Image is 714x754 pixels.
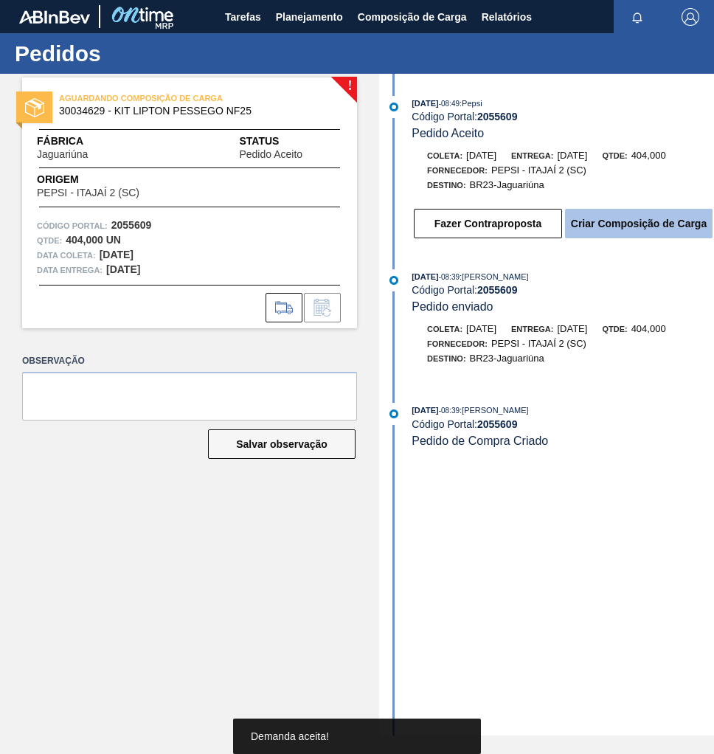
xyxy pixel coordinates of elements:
[37,134,134,149] span: Fábrica
[37,149,88,160] span: Jaguariúna
[557,323,587,334] span: [DATE]
[389,409,398,418] img: atual
[460,272,529,281] span: : [PERSON_NAME]
[412,418,714,430] div: Código Portal:
[412,406,438,415] span: [DATE]
[412,284,714,296] div: Código Portal:
[439,273,460,281] span: - 08:39
[412,99,438,108] span: [DATE]
[602,151,627,160] span: Qtde:
[427,325,462,333] span: Coleta:
[37,172,181,187] span: Origem
[631,323,666,334] span: 404,000
[412,300,493,313] span: Pedido enviado
[19,10,90,24] img: TNhmsLtSVTkK8tSr43FrP2fwEKptu5GPRR3wAAAABJRU5ErkJggg==
[439,407,460,415] span: - 08:39
[427,166,488,175] span: Fornecedor:
[37,218,108,233] span: Código Portal:
[482,8,532,26] span: Relatórios
[466,323,496,334] span: [DATE]
[682,8,699,26] img: Logout
[358,8,467,26] span: Composição de Carga
[100,249,134,260] strong: [DATE]
[111,219,152,231] strong: 2055609
[412,272,438,281] span: [DATE]
[15,45,277,62] h1: Pedidos
[631,150,666,161] span: 404,000
[59,106,327,117] span: 30034629 - KIT LIPTON PESSEGO NF25
[389,103,398,111] img: atual
[427,354,466,363] span: Destino:
[511,151,553,160] span: Entrega:
[412,127,484,139] span: Pedido Aceito
[427,339,488,348] span: Fornecedor:
[37,233,62,248] span: Qtde :
[427,181,466,190] span: Destino:
[460,406,529,415] span: : [PERSON_NAME]
[565,209,713,238] button: Criar Composição de Carga
[304,293,341,322] div: Informar alteração no pedido
[466,150,496,161] span: [DATE]
[614,7,661,27] button: Notificações
[208,429,356,459] button: Salvar observação
[477,284,518,296] strong: 2055609
[25,98,44,117] img: status
[511,325,553,333] span: Entrega:
[239,149,302,160] span: Pedido Aceito
[557,150,587,161] span: [DATE]
[22,350,357,372] label: Observação
[477,418,518,430] strong: 2055609
[239,134,342,149] span: Status
[37,248,96,263] span: Data coleta:
[470,179,544,190] span: BR23-Jaguariúna
[412,111,714,122] div: Código Portal:
[59,91,266,106] span: AGUARDANDO COMPOSIÇÃO DE CARGA
[412,435,548,447] span: Pedido de Compra Criado
[266,293,302,322] div: Ir para Composição de Carga
[276,8,343,26] span: Planejamento
[427,151,462,160] span: Coleta:
[491,338,586,349] span: PEPSI - ITAJAÍ 2 (SC)
[106,263,140,275] strong: [DATE]
[602,325,627,333] span: Qtde:
[477,111,518,122] strong: 2055609
[389,276,398,285] img: atual
[66,234,121,246] strong: 404,000 UN
[470,353,544,364] span: BR23-Jaguariúna
[439,100,460,108] span: - 08:49
[37,187,139,198] span: PEPSI - ITAJAÍ 2 (SC)
[460,99,482,108] span: : Pepsi
[251,730,329,742] span: Demanda aceita!
[491,165,586,176] span: PEPSI - ITAJAÍ 2 (SC)
[37,263,103,277] span: Data entrega:
[225,8,261,26] span: Tarefas
[414,209,562,238] button: Fazer Contraproposta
